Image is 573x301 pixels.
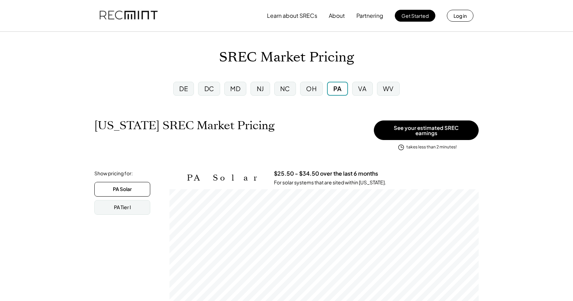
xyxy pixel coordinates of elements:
[333,84,342,93] div: PA
[94,119,275,132] h1: [US_STATE] SREC Market Pricing
[179,84,188,93] div: DE
[274,170,378,177] h3: $25.50 - $34.50 over the last 6 months
[383,84,394,93] div: WV
[113,186,132,193] div: PA Solar
[187,173,263,183] h2: PA Solar
[395,10,435,22] button: Get Started
[267,9,317,23] button: Learn about SRECs
[280,84,290,93] div: NC
[274,179,386,186] div: For solar systems that are sited within [US_STATE].
[356,9,383,23] button: Partnering
[374,120,479,140] button: See your estimated SREC earnings
[406,144,457,150] div: takes less than 2 minutes!
[329,9,345,23] button: About
[230,84,240,93] div: MD
[94,170,133,177] div: Show pricing for:
[358,84,367,93] div: VA
[204,84,214,93] div: DC
[114,204,131,211] div: PA Tier I
[306,84,317,93] div: OH
[257,84,264,93] div: NJ
[100,4,158,28] img: recmint-logotype%403x.png
[447,10,473,22] button: Log in
[219,49,354,66] h1: SREC Market Pricing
